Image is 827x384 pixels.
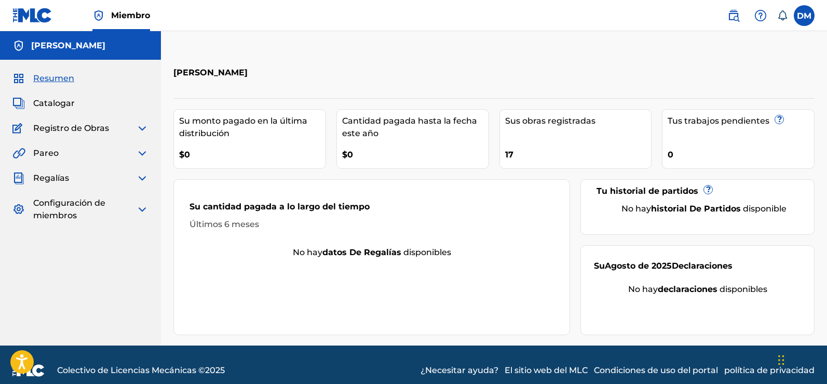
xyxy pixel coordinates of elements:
[594,364,718,377] a: Condiciones de uso del portal
[189,202,370,211] font: Su cantidad pagada a lo largo del tiempo
[777,114,782,124] font: ?
[723,5,744,26] a: Búsqueda pública
[111,10,150,20] font: Miembro
[621,204,651,214] font: No hay
[505,364,588,377] a: El sitio web del MLC
[505,150,513,160] font: 17
[777,10,788,21] div: Notificaciones
[12,8,52,23] img: Logotipo del MLC
[205,365,225,375] font: 2025
[33,173,69,183] font: Regalías
[33,148,59,158] font: Pareo
[605,261,672,271] font: Agosto de 2025
[628,284,658,294] font: No hay
[750,5,771,26] div: Ayuda
[31,41,105,50] font: [PERSON_NAME]
[596,186,698,196] font: Tu historial de partidos
[322,247,401,257] font: datos de regalías
[421,364,498,377] a: ¿Necesitar ayuda?
[12,39,25,52] img: Cuentas
[189,219,259,229] font: Últimos 6 meses
[403,247,451,257] font: disponibles
[12,203,25,216] img: Configuración de miembros
[706,184,711,194] font: ?
[724,364,815,377] a: política de privacidad
[12,97,25,110] img: Catalogar
[342,150,353,160] font: $0
[672,261,733,271] font: Declaraciones
[775,334,827,384] iframe: Widget de chat
[594,261,605,271] font: Su
[33,198,105,220] font: Configuración de miembros
[33,98,75,108] font: Catalogar
[57,365,205,375] font: Colectivo de Licencias Mecánicas ©
[12,147,25,160] img: Pareo
[12,172,25,184] img: Regalías
[668,116,769,126] font: Tus trabajos pendientes
[342,116,477,138] font: Cantidad pagada hasta la fecha este año
[778,345,784,376] div: Arrastrar
[421,365,498,375] font: ¿Necesitar ayuda?
[505,365,588,375] font: El sitio web del MLC
[798,218,827,329] iframe: Centro de recursos
[724,365,815,375] font: política de privacidad
[505,116,595,126] font: Sus obras registradas
[794,5,815,26] div: Menú de usuario
[727,9,740,22] img: buscar
[173,68,248,77] font: [PERSON_NAME]
[179,150,190,160] font: $0
[136,203,148,216] img: expandir
[33,73,74,83] font: Resumen
[720,284,767,294] font: disponibles
[293,247,322,257] font: No hay
[136,122,148,135] img: expandir
[668,150,673,160] font: 0
[12,72,25,85] img: Resumen
[754,9,767,22] img: ayuda
[12,97,75,110] a: CatalogarCatalogar
[92,9,105,22] img: Titular de los derechos superior
[179,116,307,138] font: Su monto pagado en la última distribución
[136,147,148,160] img: expandir
[743,204,787,214] font: disponible
[594,365,718,375] font: Condiciones de uso del portal
[658,284,717,294] font: declaraciones
[12,72,74,85] a: ResumenResumen
[31,39,105,52] h5: Daniel Minaya
[136,172,148,184] img: expandir
[33,123,109,133] font: Registro de Obras
[12,364,45,377] img: logo
[12,122,26,135] img: Registro de Obras
[651,204,741,214] font: historial de partidos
